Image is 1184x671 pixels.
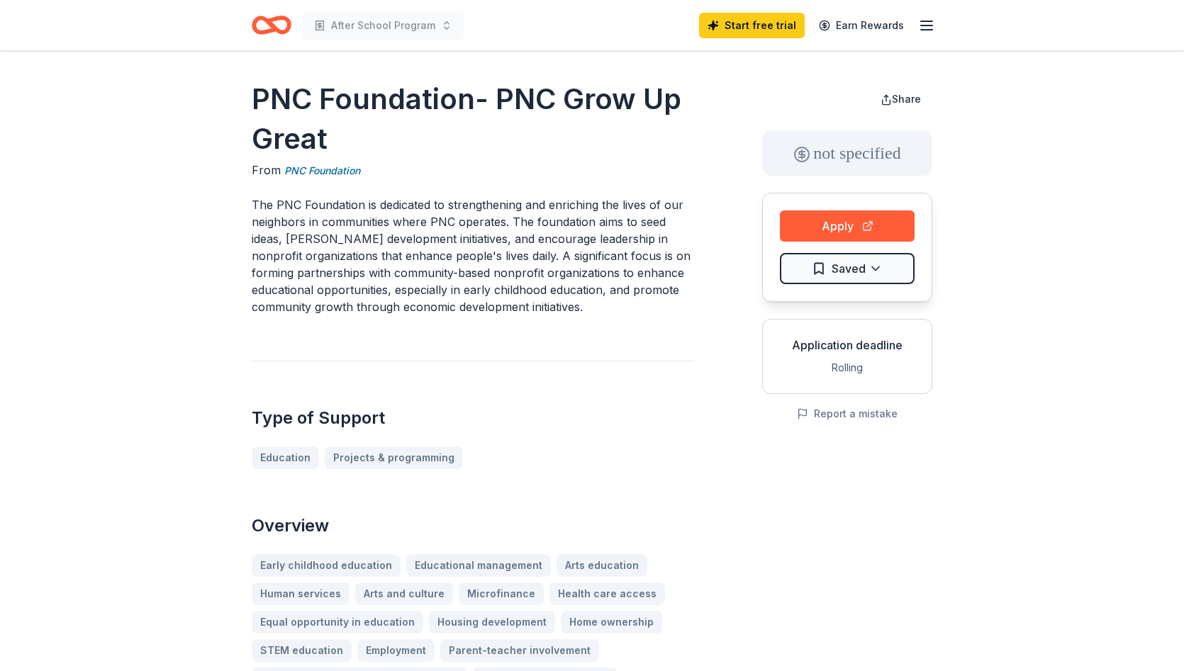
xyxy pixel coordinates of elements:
[252,407,694,429] h2: Type of Support
[252,162,694,179] div: From
[699,13,805,38] a: Start free trial
[252,79,694,159] h1: PNC Foundation- PNC Grow Up Great
[325,446,463,469] a: Projects & programming
[303,11,464,40] button: After School Program
[892,93,921,105] span: Share
[797,405,898,422] button: Report a mistake
[252,9,291,42] a: Home
[331,17,435,34] span: After School Program
[810,13,912,38] a: Earn Rewards
[252,514,694,537] h2: Overview
[832,259,866,278] span: Saved
[780,253,915,284] button: Saved
[762,130,932,176] div: not specified
[252,446,319,469] a: Education
[780,210,915,242] button: Apply
[869,85,932,113] button: Share
[252,196,694,315] p: The PNC Foundation is dedicated to strengthening and enriching the lives of our neighbors in comm...
[284,162,360,179] a: PNC Foundation
[774,359,920,376] div: Rolling
[774,337,920,354] div: Application deadline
